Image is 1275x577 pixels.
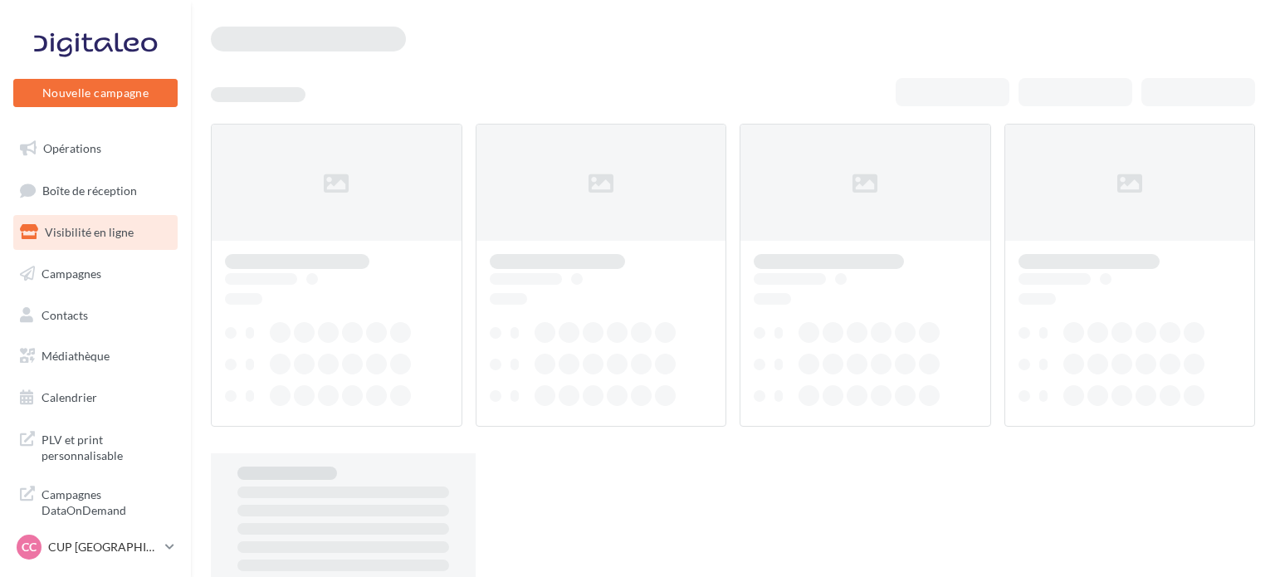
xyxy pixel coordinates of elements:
[10,173,181,208] a: Boîte de réception
[10,131,181,166] a: Opérations
[10,339,181,374] a: Médiathèque
[10,298,181,333] a: Contacts
[22,539,37,555] span: CC
[13,79,178,107] button: Nouvelle campagne
[42,390,97,404] span: Calendrier
[45,225,134,239] span: Visibilité en ligne
[48,539,159,555] p: CUP [GEOGRAPHIC_DATA]
[42,307,88,321] span: Contacts
[42,483,171,519] span: Campagnes DataOnDemand
[13,531,178,563] a: CC CUP [GEOGRAPHIC_DATA]
[10,215,181,250] a: Visibilité en ligne
[10,257,181,291] a: Campagnes
[42,266,101,281] span: Campagnes
[43,141,101,155] span: Opérations
[42,183,137,197] span: Boîte de réception
[10,477,181,526] a: Campagnes DataOnDemand
[42,428,171,464] span: PLV et print personnalisable
[10,380,181,415] a: Calendrier
[10,422,181,471] a: PLV et print personnalisable
[42,349,110,363] span: Médiathèque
